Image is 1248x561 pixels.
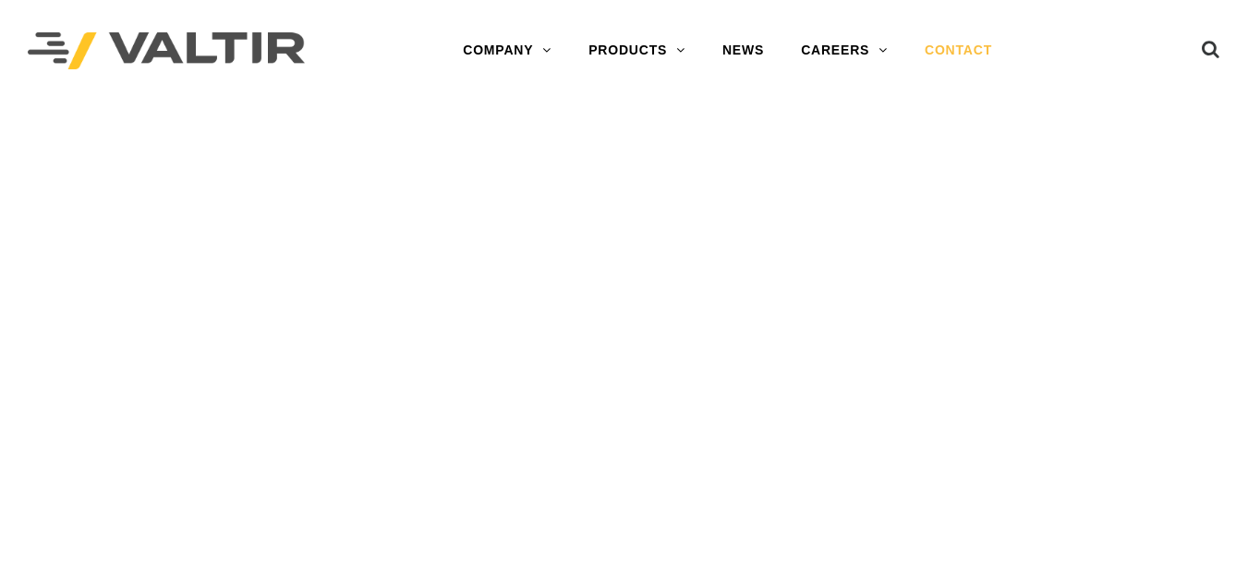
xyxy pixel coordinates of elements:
[570,32,704,69] a: PRODUCTS
[704,32,782,69] a: NEWS
[28,32,305,70] img: Valtir
[906,32,1011,69] a: CONTACT
[444,32,570,69] a: COMPANY
[782,32,906,69] a: CAREERS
